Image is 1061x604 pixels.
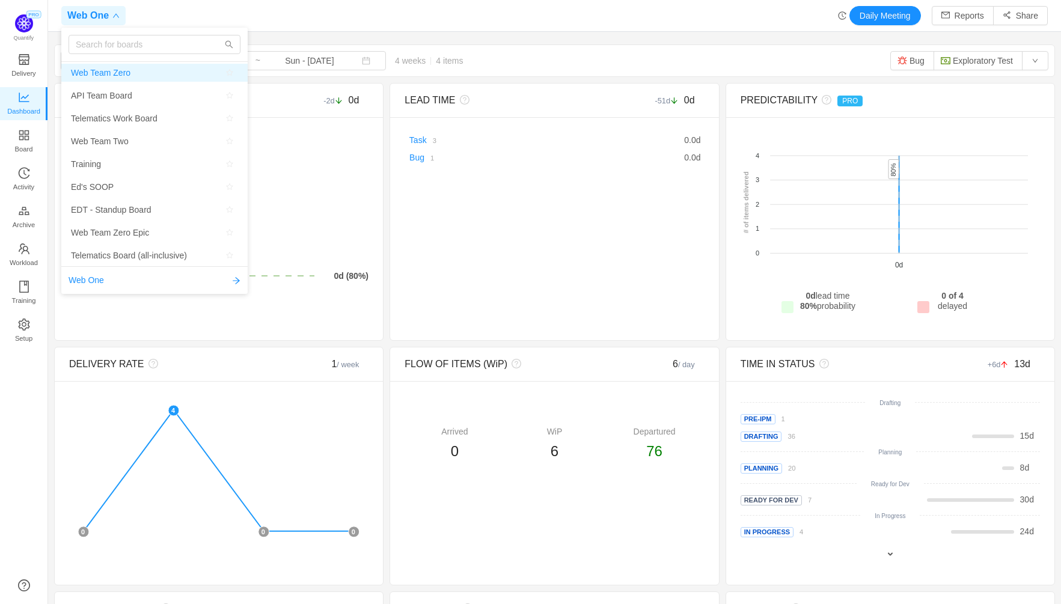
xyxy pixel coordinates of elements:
a: Setup [18,319,30,343]
span: delayed [938,291,967,311]
small: -2d [323,96,348,105]
i: icon: calendar [362,56,370,65]
div: FLOW OF ITEMS (WiP) [405,357,629,371]
a: 7 [802,495,812,504]
span: d [684,153,700,162]
small: 1 [781,415,785,422]
a: Dashboard [18,92,30,116]
span: 1 [331,359,359,369]
span: Ready for Dev [741,495,802,505]
span: d [684,135,700,145]
i: icon: setting [18,319,30,331]
span: d [1020,495,1034,504]
span: LEAD TIME [405,95,455,105]
a: Web Oneicon: arrow-right [69,274,240,287]
small: 3 [433,137,436,144]
div: DELIVERY RATE [69,357,294,371]
i: icon: shop [18,53,30,66]
small: Ready for Dev [871,481,910,487]
span: Telematics Board (all-inclusive) [71,246,187,264]
strong: 0d [806,291,815,300]
small: Planning [878,449,902,456]
span: Archive [13,213,35,237]
button: icon: star [221,88,238,103]
i: icon: book [18,281,30,293]
tspan: 0 [756,249,759,257]
span: Web One [69,274,104,287]
a: 36 [781,431,795,441]
div: TIME IN STATUS [741,357,965,371]
span: 8 [1020,463,1025,472]
span: Ed's SOOP [71,178,114,196]
a: 3 [427,135,436,145]
span: Quantify [14,35,34,41]
a: Archive [18,206,30,230]
i: icon: gold [18,205,30,217]
small: Drafting [879,400,900,406]
tspan: 3 [756,177,759,184]
span: 4 items [436,56,463,66]
img: Quantify [15,14,33,32]
i: icon: history [18,167,30,179]
small: +6d [988,360,1015,369]
i: icon: appstore [18,129,30,141]
span: Drafting [741,432,782,442]
span: 30 [1020,495,1030,504]
span: In Progress [741,527,793,537]
a: Board [18,130,30,154]
a: 1 [424,153,434,162]
span: 24 [1020,526,1030,536]
i: icon: arrow-down [335,97,343,105]
strong: 0 of 4 [941,291,964,300]
span: EDT - Standup Board [71,201,151,219]
button: icon: star [221,111,238,126]
span: 0d [684,95,695,105]
span: 76 [646,443,662,459]
a: 1 [775,413,785,423]
small: In Progress [875,513,905,519]
span: Board [15,137,33,161]
div: PREDICTABILITY [741,93,965,108]
small: 1 [430,154,434,162]
span: Web Team Zero [71,64,130,82]
button: icon: star [221,134,238,148]
small: -51d [655,96,683,105]
tspan: 2 [756,201,759,208]
span: API Team Board [71,87,132,105]
i: icon: arrow-down [670,97,678,105]
span: Web Team Zero Epic [71,224,149,242]
span: Web Team Two [71,132,129,150]
i: icon: arrow-up [1000,361,1008,368]
div: Departured [605,426,705,438]
small: 20 [788,465,795,472]
button: icon: star [221,157,238,171]
a: Delivery [18,54,30,78]
span: Planning [741,463,782,474]
span: probability [800,301,855,311]
small: / day [678,360,695,369]
a: Training [18,281,30,305]
a: Bug [409,153,424,162]
span: Telematics Work Board [71,109,157,127]
span: Pre-IPM [741,414,775,424]
span: lead time [800,291,855,311]
i: icon: question-circle [144,359,158,368]
span: PRO [837,96,863,106]
span: Workload [10,251,38,275]
i: icon: line-chart [18,91,30,103]
div: 6 [629,357,705,371]
i: icon: down [112,12,120,19]
input: Search for boards [69,35,240,54]
img: 10603 [897,56,907,66]
div: Arrived [405,426,504,438]
span: 4 weeks [386,56,472,66]
button: icon: star [221,248,238,263]
a: 20 [782,463,795,472]
a: 4 [793,526,803,536]
i: icon: arrow-right [232,276,240,285]
button: icon: star [221,180,238,194]
button: icon: mailReports [932,6,994,25]
i: icon: search [225,40,233,49]
img: 10614 [941,56,950,66]
span: Web One [67,6,109,25]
